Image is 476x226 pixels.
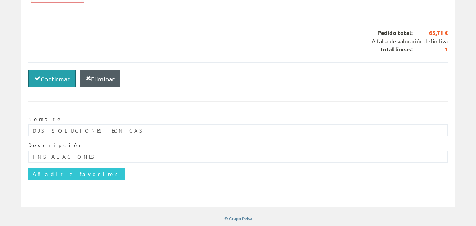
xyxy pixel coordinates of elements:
[224,215,252,221] font: © Grupo Peisa
[429,29,448,36] font: 65,71 €
[91,75,115,83] font: Eliminar
[28,70,76,87] button: Confirmar
[28,124,448,136] input: Nombre ...
[28,151,448,163] input: Descripción...
[28,168,125,180] input: Añadir a favoritos
[28,116,62,122] font: Nombre
[28,142,83,148] font: Descripción
[372,37,448,44] font: A falta de valoración definitiva
[445,45,448,53] font: 1
[377,29,413,36] font: Pedido total:
[41,75,70,83] font: Confirmar
[80,70,120,87] button: Eliminar
[380,45,413,53] font: Total líneas:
